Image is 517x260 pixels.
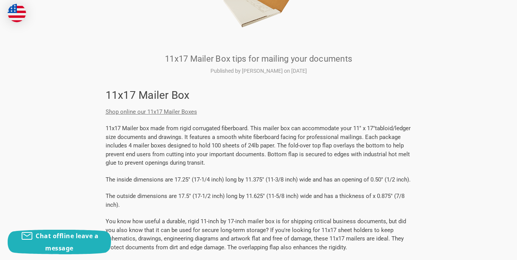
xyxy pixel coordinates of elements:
[106,192,412,209] p: The outside dimensions are 17.5" (17-1/2 inch) long by 11.625" (11-5/8 inch) wide and has a thick...
[165,54,352,64] a: 11x17 Mailer Box tips for mailing your documents
[106,67,412,75] p: Published by [PERSON_NAME] on [DATE]
[106,87,412,103] h1: 11x17 Mailer Box
[106,108,197,115] a: Shop online our 11x17 Mailer Boxes
[8,230,111,254] button: Chat offline leave a message
[106,217,412,252] p: You know how useful a durable, rigid 11-inch by 17-inch mailer box is for shipping critical busin...
[8,4,26,22] img: duty and tax information for United States
[106,175,412,184] p: The inside dimensions are 17.25" (17-1/4 inch) long by 11.375" (11-3/8 inch) wide and has an open...
[106,124,412,167] p: 11x17 Mailer box made from rigid corrugated fiberboard. This mailer box can accommodate your 11" ...
[36,232,98,252] span: Chat offline leave a message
